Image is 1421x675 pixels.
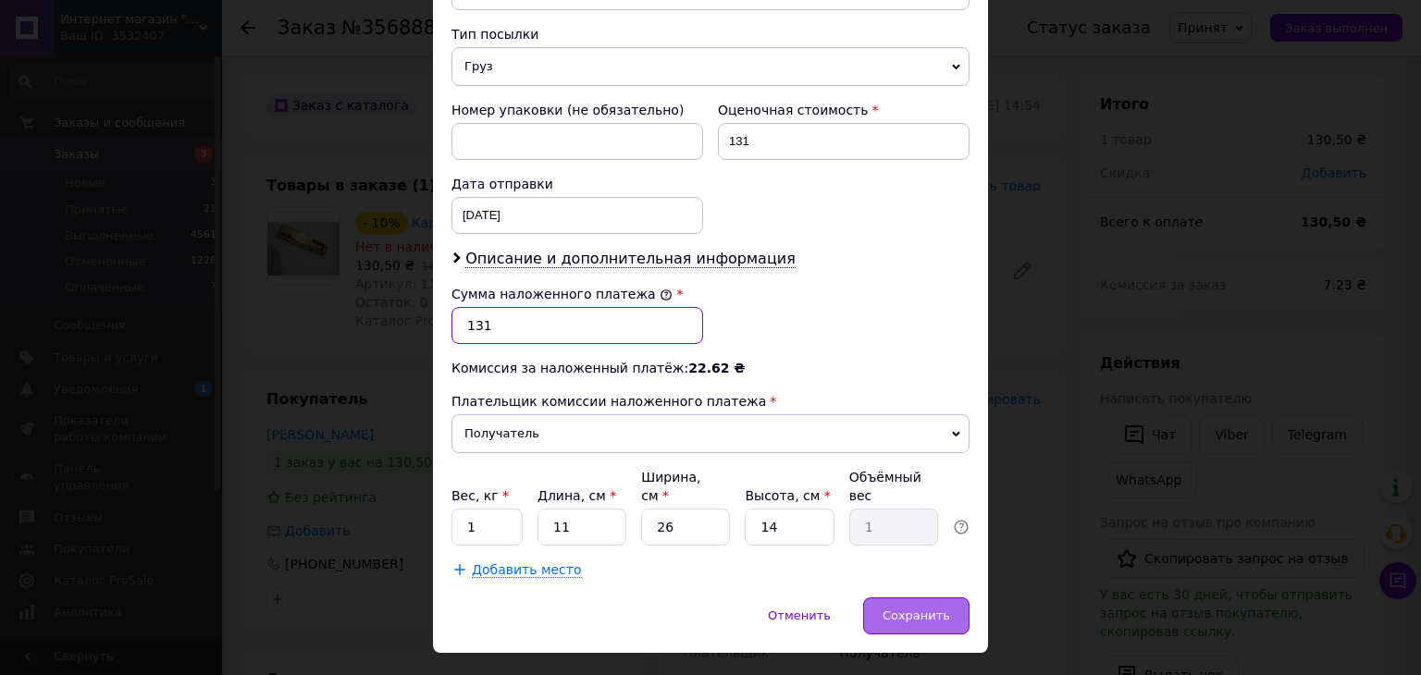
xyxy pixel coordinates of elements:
div: Комиссия за наложенный платёж: [451,359,970,377]
span: Плательщик комиссии наложенного платежа [451,394,766,409]
label: Ширина, см [641,470,700,503]
div: Дата отправки [451,175,703,193]
span: 22.62 ₴ [688,361,745,375]
div: Номер упаковки (не обязательно) [451,101,703,119]
div: Объёмный вес [849,468,938,505]
span: Получатель [451,414,970,453]
label: Длина, см [538,488,616,503]
label: Вес, кг [451,488,509,503]
span: Тип посылки [451,27,538,42]
span: Описание и дополнительная информация [465,250,796,268]
span: Груз [451,47,970,86]
span: Сохранить [883,608,950,622]
div: Оценочная стоимость [718,101,970,119]
label: Высота, см [745,488,830,503]
span: Добавить место [472,562,582,578]
span: Отменить [768,608,831,622]
label: Сумма наложенного платежа [451,287,673,301]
